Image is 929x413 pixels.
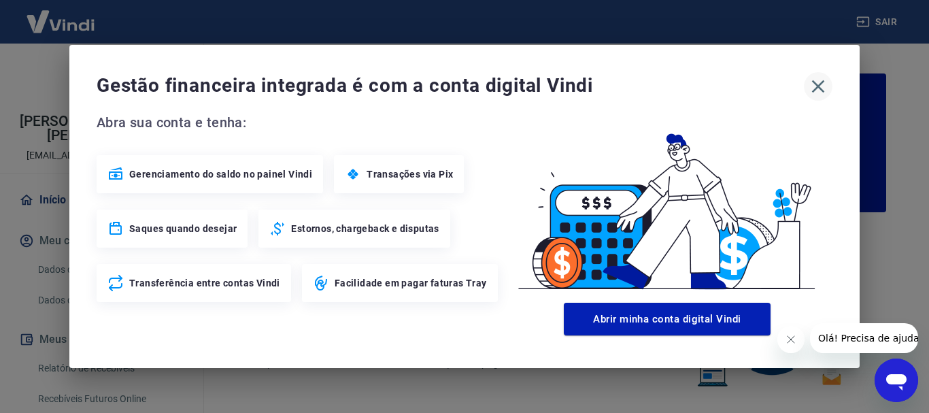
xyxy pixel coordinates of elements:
[777,326,805,353] iframe: Fechar mensagem
[8,10,114,20] span: Olá! Precisa de ajuda?
[129,167,312,181] span: Gerenciamento do saldo no painel Vindi
[367,167,453,181] span: Transações via Pix
[335,276,487,290] span: Facilidade em pagar faturas Tray
[291,222,439,235] span: Estornos, chargeback e disputas
[564,303,771,335] button: Abrir minha conta digital Vindi
[129,222,237,235] span: Saques quando desejar
[810,323,918,353] iframe: Mensagem da empresa
[502,112,832,297] img: Good Billing
[97,112,502,133] span: Abra sua conta e tenha:
[875,359,918,402] iframe: Botão para abrir a janela de mensagens
[97,72,804,99] span: Gestão financeira integrada é com a conta digital Vindi
[129,276,280,290] span: Transferência entre contas Vindi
